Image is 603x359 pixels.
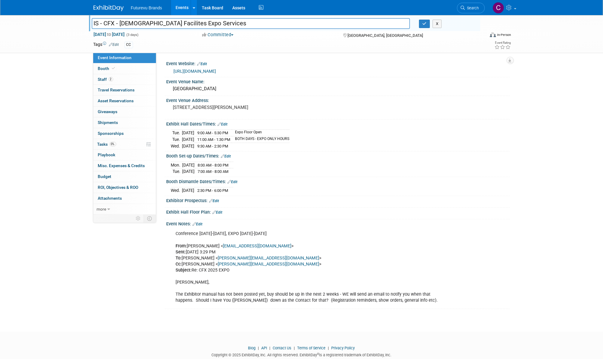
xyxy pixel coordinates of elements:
[167,219,510,227] div: Event Notes:
[93,171,156,182] a: Budget
[228,180,238,184] a: Edit
[198,169,229,174] span: 7:00 AM - 8:00 AM
[200,32,236,38] button: Committed
[98,174,112,179] span: Budget
[94,5,124,11] img: ExhibitDay
[171,162,182,168] td: Mon.
[167,196,510,204] div: Exhibitor Prospectus:
[221,154,231,158] a: Edit
[98,98,134,103] span: Asset Reservations
[109,77,113,81] span: 2
[457,3,485,13] a: Search
[182,130,195,136] td: [DATE]
[257,346,261,350] span: |
[182,143,195,149] td: [DATE]
[167,96,510,103] div: Event Venue Address:
[93,128,156,139] a: Sponsorships
[93,150,156,160] a: Playbook
[93,182,156,193] a: ROI, Objectives & ROO
[494,41,511,44] div: Event Rating
[449,31,511,40] div: Event Format
[94,41,119,48] td: Tags
[262,346,267,350] a: API
[106,32,112,37] span: to
[167,77,510,85] div: Event Venue Name:
[176,249,186,255] b: Sent:
[248,346,256,350] a: Blog
[182,187,195,194] td: [DATE]
[93,204,156,214] a: more
[209,199,219,203] a: Edit
[198,163,229,167] span: 8:00 AM - 8:00 PM
[97,207,106,211] span: more
[232,136,290,143] td: BOTH DAYS - EXPO ONLY HOURS
[93,160,156,171] a: Misc. Expenses & Credits
[197,62,207,66] a: Edit
[167,208,510,215] div: Exhibit Hall Floor Plan:
[174,69,216,74] a: [URL][DOMAIN_NAME]
[176,243,187,249] b: From:
[223,243,292,249] a: [EMAIL_ADDRESS][DOMAIN_NAME]
[98,109,118,114] span: Giveaways
[433,20,442,28] button: X
[167,151,510,159] div: Booth Set-up Dates/Times:
[171,84,505,94] div: [GEOGRAPHIC_DATA]
[171,136,182,143] td: Tue.
[193,222,203,226] a: Edit
[293,346,297,350] span: |
[213,210,223,214] a: Edit
[268,346,272,350] span: |
[198,131,228,135] span: 9:00 AM - 5:30 PM
[232,130,290,136] td: Expo Floor Open
[125,42,133,48] div: CC
[490,32,496,37] img: Format-Inperson.png
[218,256,319,261] a: [PERSON_NAME][EMAIL_ADDRESS][DOMAIN_NAME]
[93,85,156,95] a: Travel Reservations
[109,43,119,47] a: Edit
[98,77,113,82] span: Staff
[198,137,230,142] span: 11:00 AM - 1:30 PM
[327,346,331,350] span: |
[493,2,504,14] img: CHERYL CLOWES
[182,168,195,175] td: [DATE]
[126,33,139,37] span: (3 days)
[348,33,423,38] span: [GEOGRAPHIC_DATA], [GEOGRAPHIC_DATA]
[176,262,182,267] b: Cc:
[198,144,228,148] span: 9:30 AM - 2:30 PM
[176,268,192,273] b: Subject:
[94,32,125,37] span: [DATE] [DATE]
[218,262,319,267] a: [PERSON_NAME][EMAIL_ADDRESS][DOMAIN_NAME]
[98,163,145,168] span: Misc. Expenses & Credits
[112,67,115,70] i: Booth reservation complete
[497,33,511,37] div: In-Person
[131,5,162,10] span: Futurevu Brands
[133,214,144,222] td: Personalize Event Tab Strip
[98,185,138,190] span: ROI, Objectives & ROO
[198,188,228,193] span: 2:30 PM - 6:00 PM
[98,87,135,92] span: Travel Reservations
[97,142,116,147] span: Tasks
[98,120,118,125] span: Shipments
[182,162,195,168] td: [DATE]
[218,122,228,126] a: Edit
[98,152,116,157] span: Playbook
[171,143,182,149] td: Wed.
[93,96,156,106] a: Asset Reservations
[93,139,156,150] a: Tasks0%
[171,168,182,175] td: Tue.
[93,52,156,63] a: Event Information
[93,117,156,128] a: Shipments
[171,130,182,136] td: Tue.
[465,6,479,10] span: Search
[98,131,124,136] span: Sponsorships
[173,105,303,110] pre: [STREET_ADDRESS][PERSON_NAME]
[98,196,122,201] span: Attachments
[332,346,355,350] a: Privacy Policy
[167,119,510,127] div: Exhibit Hall Dates/Times:
[176,256,182,261] b: To:
[98,55,132,60] span: Event Information
[93,63,156,74] a: Booth
[172,228,443,307] div: Conference [DATE]-[DATE], EXPO [DATE]-[DATE] [PERSON_NAME] < > [DATE] 3:29 PM [PERSON_NAME] < > [...
[98,66,116,71] span: Booth
[93,106,156,117] a: Giveaways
